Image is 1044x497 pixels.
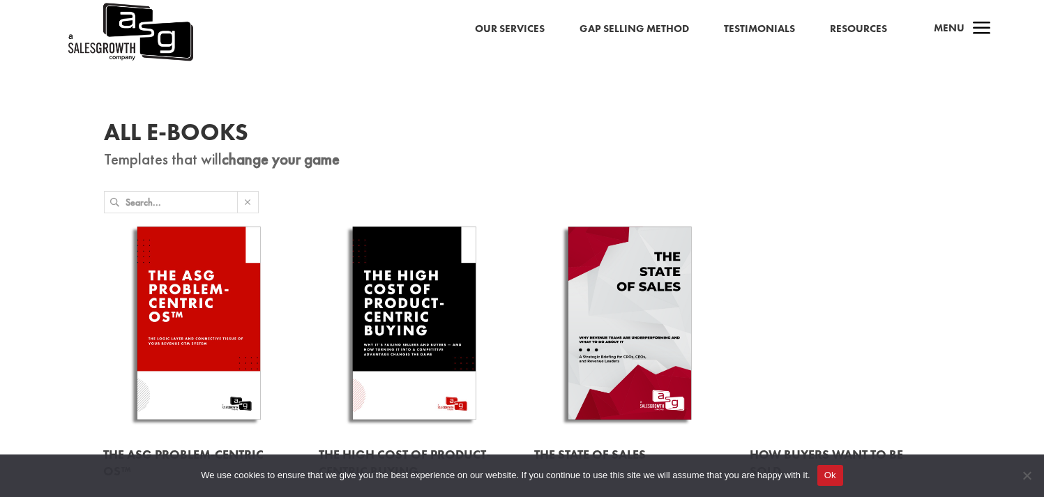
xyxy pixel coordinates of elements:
[817,465,843,486] button: Ok
[222,148,340,169] strong: change your game
[126,192,237,213] input: Search...
[104,121,941,151] h1: All E-Books
[1020,468,1034,482] span: No
[104,151,941,168] p: Templates that will
[201,468,810,482] span: We use cookies to ensure that we give you the best experience on our website. If you continue to ...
